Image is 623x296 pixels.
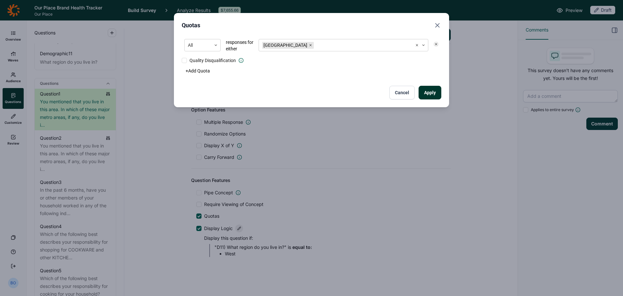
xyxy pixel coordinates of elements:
button: Apply [419,86,441,99]
button: Close [434,21,441,30]
div: [GEOGRAPHIC_DATA] [262,42,309,49]
h2: Quotas [182,21,200,30]
div: Remove [434,42,439,47]
span: Quality Disqualification [189,57,236,64]
button: Cancel [389,86,415,99]
span: responses for either [226,39,253,52]
button: +Add Quota [182,66,214,75]
div: Remove Los Angeles [309,42,314,49]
